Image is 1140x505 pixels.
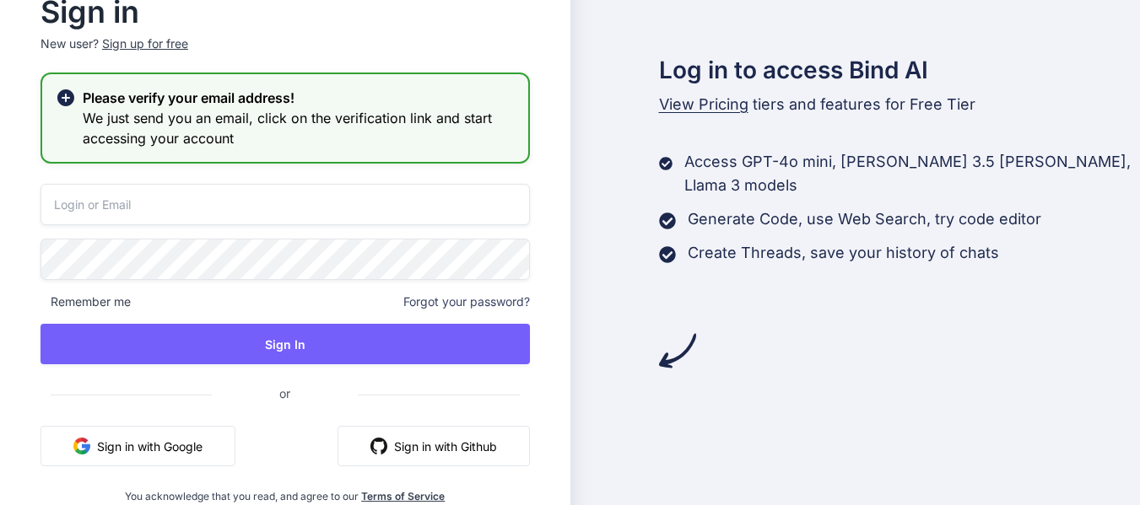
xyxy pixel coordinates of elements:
img: google [73,438,90,454]
img: github [370,438,387,454]
div: Sign up for free [102,35,188,52]
h2: Please verify your email address! [83,88,515,108]
a: Terms of Service [361,490,445,502]
p: Generate Code, use Web Search, try code editor [688,207,1041,231]
p: Access GPT-4o mini, [PERSON_NAME] 3.5 [PERSON_NAME], Llama 3 models [684,150,1140,197]
h3: We just send you an email, click on the verification link and start accessing your account [83,108,515,148]
input: Login or Email [41,184,530,225]
img: arrow [659,332,696,369]
button: Sign in with Github [338,426,530,466]
button: Sign In [41,324,530,364]
p: New user? [41,35,530,73]
button: Sign in with Google [41,426,235,466]
span: View Pricing [659,95,748,113]
p: Create Threads, save your history of chats [688,241,999,265]
span: Remember me [41,293,131,310]
span: Forgot your password? [403,293,530,310]
span: or [212,373,358,414]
